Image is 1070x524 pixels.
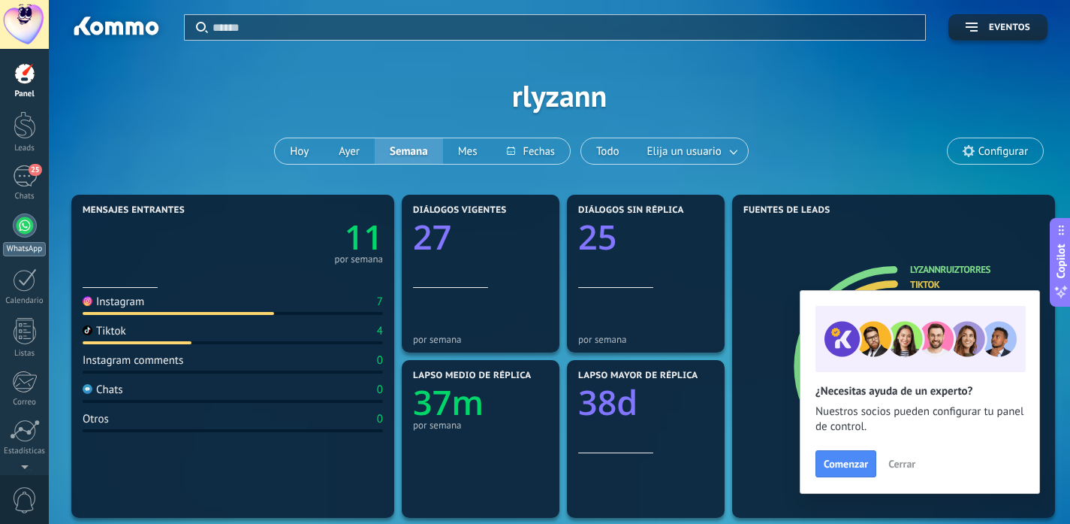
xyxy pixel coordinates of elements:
span: Fuentes de leads [743,205,830,216]
div: 7 [377,295,383,309]
div: 0 [377,412,383,426]
span: Eventos [989,23,1030,33]
img: Instagram [83,296,92,306]
div: Chats [83,383,123,397]
div: 4 [377,324,383,338]
button: Fechas [492,138,569,164]
div: Otros [83,412,109,426]
div: por semana [578,334,713,345]
text: 37m [413,380,484,426]
text: 38d [578,380,637,426]
div: Chats [3,192,47,201]
span: Cerrar [888,459,915,469]
span: Nuestros socios pueden configurar tu panel de control. [815,404,1024,435]
span: Configurar [978,145,1028,158]
div: Tiktok [83,324,126,338]
div: Correo [3,398,47,407]
span: Diálogos sin réplica [578,205,684,216]
text: 25 [578,214,616,260]
div: por semana [413,334,548,345]
a: 38d [578,380,713,426]
button: Mes [443,138,493,164]
span: Mensajes entrantes [83,205,185,216]
button: Comenzar [815,450,876,477]
button: Elija un usuario [634,138,748,164]
button: Hoy [275,138,324,164]
div: 0 [377,353,383,368]
span: Lapso medio de réplica [413,371,532,381]
button: Cerrar [882,453,922,475]
div: Estadísticas [3,447,47,456]
div: Leads [3,144,47,153]
div: por semana [413,420,548,431]
a: TikTok [910,278,939,291]
span: Copilot [1053,244,1068,278]
text: 27 [413,214,451,260]
div: Instagram comments [83,353,183,368]
span: Elija un usuario [644,141,725,162]
div: Listas [3,349,47,359]
div: Panel [3,89,47,99]
a: lyzannruiztorres [910,263,990,276]
div: por semana [334,256,383,263]
button: Ayer [324,138,375,164]
text: 11 [345,214,383,260]
span: Comenzar [824,459,868,469]
a: 11 [233,214,383,260]
span: Lapso mayor de réplica [578,371,698,381]
img: Chats [83,384,92,394]
div: Calendario [3,296,47,306]
div: Instagram [83,295,144,309]
div: WhatsApp [3,242,46,256]
h2: ¿Necesitas ayuda de un experto? [815,384,1024,398]
span: Diálogos vigentes [413,205,507,216]
div: 0 [377,383,383,397]
button: Eventos [948,14,1047,41]
img: Tiktok [83,326,92,335]
button: Todo [581,138,634,164]
button: Semana [375,138,443,164]
span: 25 [29,164,41,176]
